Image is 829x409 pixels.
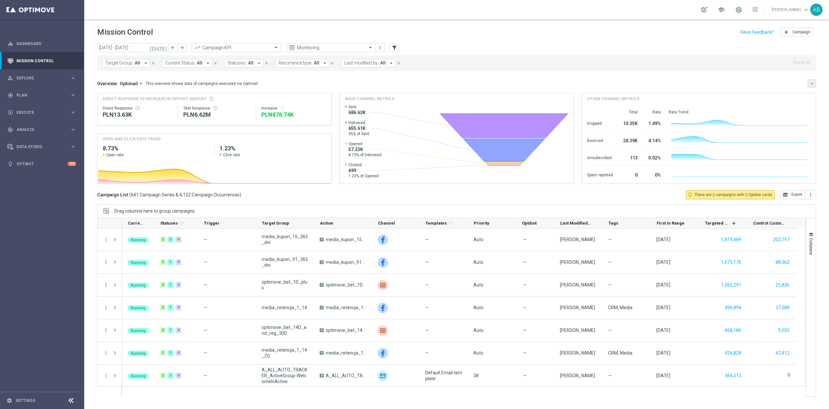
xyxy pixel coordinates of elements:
span: — [204,237,207,242]
button: open_in_browser Export [780,190,805,199]
span: — [523,237,527,242]
div: 4 [176,305,181,310]
div: PLN6,619,222 [183,111,250,119]
div: Dashboard [7,35,76,52]
i: trending_up [194,44,201,51]
a: Dashboard [17,35,76,52]
i: arrow_drop_down [138,81,144,87]
button: 468,186 [724,326,742,334]
i: refresh [280,106,285,111]
span: — [425,259,429,265]
div: Facebook Custom Audience [378,235,388,245]
multiple-options-button: Export to CSV [780,192,816,197]
button: more_vert [103,237,109,242]
img: Facebook Custom Audience [378,303,388,313]
a: Optibot [17,155,68,172]
i: close [264,61,269,65]
button: 25,826 [775,281,790,289]
button: 426,828 [724,349,742,357]
span: All [380,60,386,66]
div: 0% [645,169,661,180]
span: media_kupon_15_365_dni [326,237,367,242]
div: Criteo [378,280,388,290]
span: — [425,237,429,242]
a: Settings [16,399,35,403]
div: Mission Control [7,58,76,64]
div: Press SPACE to select this row. [122,297,796,319]
button: more_vert [805,190,816,199]
span: A [320,283,324,287]
span: Target Group [262,221,289,226]
i: refresh [179,220,184,226]
span: school [718,6,725,13]
span: A [320,351,324,355]
span: optimove_bet_1D_plus [262,279,309,291]
span: Running [131,306,145,310]
i: open_in_browser [783,192,788,197]
div: 113 [621,152,638,162]
div: Spam reported [587,169,613,180]
span: optimove_bet_1D_plus [326,282,367,288]
div: Press SPACE to select this row. [97,297,122,319]
span: Last Modified By [560,221,592,226]
span: 655.61K [348,125,369,131]
span: Plan [17,93,70,97]
span: keyboard_arrow_down [802,6,810,13]
div: Facebook Custom Audience [378,257,388,268]
span: Last modified by: [344,60,379,66]
span: Columns [809,238,814,255]
span: Action [320,221,333,226]
span: — [523,305,527,310]
button: Target Group: All arrow_drop_down [102,59,150,67]
i: refresh [448,220,453,226]
span: Auto [473,237,483,242]
i: preview [289,44,295,51]
div: +10 [68,162,76,166]
span: A [320,238,324,241]
div: 2 [160,282,166,288]
i: arrow_drop_down [388,60,394,66]
i: close [330,61,335,65]
span: Click rate [223,152,240,158]
i: keyboard_arrow_down [810,81,814,86]
div: 1 [168,305,174,310]
span: A [320,260,324,264]
div: equalizer Dashboard [7,41,76,46]
button: lightbulb Optibot +10 [7,161,76,167]
h3: Campaign List [97,192,241,198]
span: Clicked [348,162,379,168]
div: track_changes Analyze keyboard_arrow_right [7,127,76,132]
span: All [248,60,254,66]
span: — [608,237,612,242]
div: play_circle_outline Execute keyboard_arrow_right [7,110,76,115]
button: more_vert [103,350,109,356]
button: close [150,60,156,67]
i: close [213,61,218,65]
button: more_vert [103,305,109,310]
colored-tag: Running [128,237,149,243]
button: Current Status: All arrow_drop_down [162,59,212,67]
div: 1 [168,237,174,242]
i: close [151,61,155,65]
button: person_search Explore keyboard_arrow_right [7,76,76,81]
span: — [523,282,527,288]
span: Campaign [792,30,811,34]
i: gps_fixed [7,92,13,98]
div: Unsubscribed [587,152,613,162]
div: 15 Sep 2025, Monday [656,259,670,265]
ng-select: Campaign KPI [192,43,281,52]
span: Statuses: [227,60,246,66]
button: more_vert [103,327,109,333]
button: Recurrence type: All arrow_drop_down [276,59,329,67]
div: Explore [7,75,70,81]
span: media_kupon_91_365_dni [326,259,367,265]
button: 47,412 [775,349,790,357]
div: 1 [168,282,174,288]
button: gps_fixed Plan keyboard_arrow_right [7,93,76,98]
span: Drag columns here to group campaigns [114,208,195,214]
span: Calculate column [178,219,184,227]
div: 0.02% [645,152,661,162]
span: 8.73% of Delivered [348,152,381,158]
